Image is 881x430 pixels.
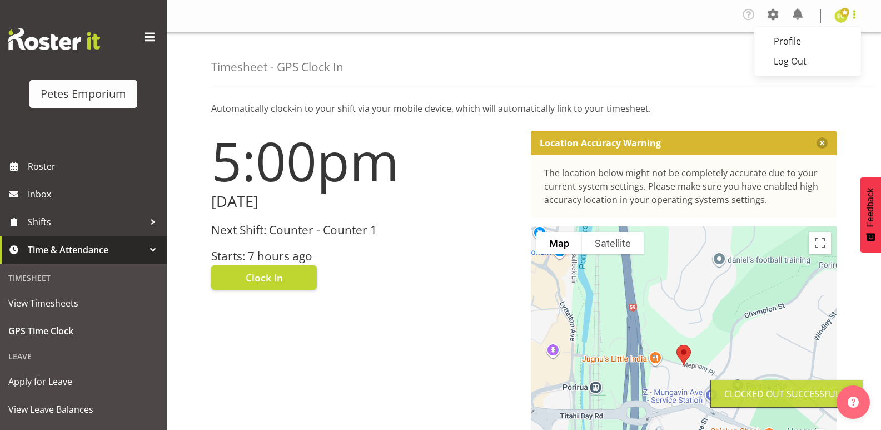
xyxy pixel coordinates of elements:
button: Close message [817,137,828,149]
a: Profile [754,31,861,51]
span: Shifts [28,214,145,230]
span: Clock In [246,270,283,285]
span: View Timesheets [8,295,158,312]
span: Apply for Leave [8,373,158,390]
span: View Leave Balances [8,401,158,418]
div: Clocked out Successfully [724,387,849,401]
p: Location Accuracy Warning [540,137,661,149]
a: View Timesheets [3,289,164,317]
div: The location below might not be completely accurate due to your current system settings. Please m... [544,166,824,206]
button: Toggle fullscreen view [809,232,831,254]
h3: Starts: 7 hours ago [211,250,517,263]
img: emma-croft7499.jpg [834,9,848,23]
a: View Leave Balances [3,396,164,423]
a: Log Out [754,51,861,71]
button: Show satellite imagery [582,232,644,254]
img: help-xxl-2.png [848,397,859,408]
span: Inbox [28,186,161,202]
a: Apply for Leave [3,368,164,396]
span: GPS Time Clock [8,323,158,339]
h1: 5:00pm [211,131,517,191]
div: Petes Emporium [41,86,126,102]
h4: Timesheet - GPS Clock In [211,61,344,73]
span: Time & Attendance [28,241,145,258]
div: Timesheet [3,266,164,289]
a: GPS Time Clock [3,317,164,345]
span: Feedback [865,188,875,227]
button: Show street map [536,232,582,254]
h3: Next Shift: Counter - Counter 1 [211,224,517,236]
img: Rosterit website logo [8,28,100,50]
div: Leave [3,345,164,368]
button: Feedback - Show survey [860,177,881,253]
button: Clock In [211,265,317,290]
h2: [DATE] [211,193,517,210]
p: Automatically clock-in to your shift via your mobile device, which will automatically link to you... [211,102,837,115]
span: Roster [28,158,161,175]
